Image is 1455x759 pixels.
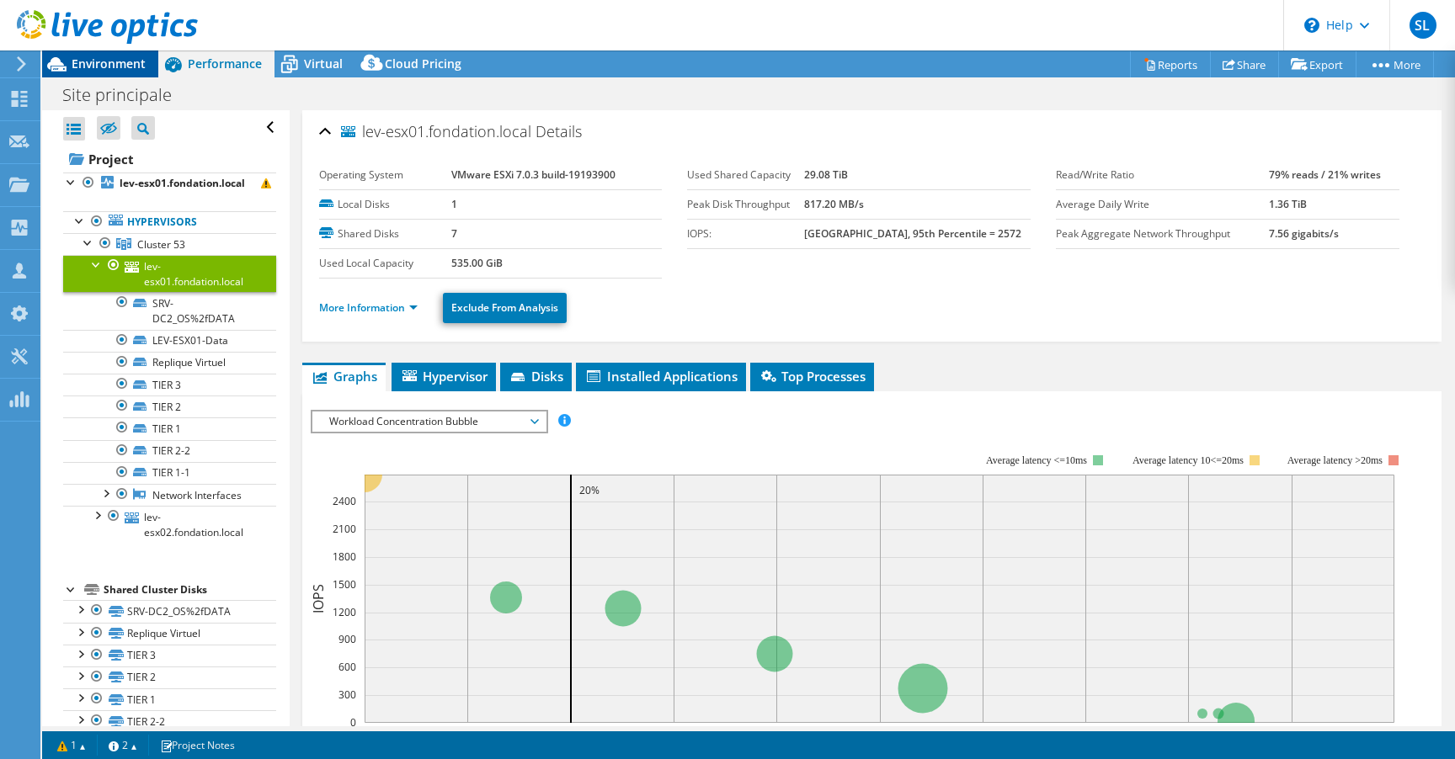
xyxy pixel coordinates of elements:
[63,462,276,484] a: TIER 1-1
[338,632,356,646] text: 900
[63,623,276,645] a: Replique Virtuel
[63,352,276,374] a: Replique Virtuel
[63,233,276,255] a: Cluster 53
[311,368,377,385] span: Graphs
[63,688,276,710] a: TIER 1
[333,605,356,619] text: 1200
[687,226,804,242] label: IOPS:
[1304,18,1319,33] svg: \n
[319,255,451,272] label: Used Local Capacity
[759,368,866,385] span: Top Processes
[72,56,146,72] span: Environment
[319,226,451,242] label: Shared Disks
[1056,226,1269,242] label: Peak Aggregate Network Throughput
[333,549,356,564] text: 1800
[1056,167,1269,183] label: Read/Write Ratio
[451,197,457,211] b: 1
[350,715,356,730] text: 0
[63,600,276,622] a: SRV-DC2_OS%2fDATA
[341,124,531,141] span: lev-esx01.fondation.local
[333,522,356,536] text: 2100
[319,300,418,315] a: More Information
[536,121,582,141] span: Details
[400,368,488,385] span: Hypervisor
[55,86,198,104] h1: Site principale
[1130,51,1211,77] a: Reports
[63,417,276,439] a: TIER 1
[333,494,356,508] text: 2400
[1269,197,1307,211] b: 1.36 TiB
[45,735,98,756] a: 1
[1056,196,1269,213] label: Average Daily Write
[104,580,276,600] div: Shared Cluster Disks
[63,645,276,666] a: TIER 3
[1210,51,1279,77] a: Share
[451,167,616,182] b: VMware ESXi 7.0.3 build-19193900
[804,197,864,211] b: 817.20 MB/s
[1278,51,1356,77] a: Export
[63,292,276,329] a: SRV-DC2_OS%2fDATA
[1133,454,1244,466] tspan: Average latency 10<=20ms
[451,226,457,241] b: 7
[63,710,276,732] a: TIER 2-2
[1410,12,1436,39] span: SL
[63,440,276,462] a: TIER 2-2
[188,56,262,72] span: Performance
[687,167,804,183] label: Used Shared Capacity
[63,172,276,194] a: lev-esx01.fondation.local
[63,255,276,292] a: lev-esx01.fondation.local
[1356,51,1434,77] a: More
[687,196,804,213] label: Peak Disk Throughput
[986,454,1087,466] tspan: Average latency <=10ms
[1269,167,1381,182] b: 79% reads / 21% writes
[451,256,503,270] b: 535.00 GiB
[385,56,461,72] span: Cloud Pricing
[804,226,1021,241] b: [GEOGRAPHIC_DATA], 95th Percentile = 2572
[97,735,149,756] a: 2
[321,411,537,432] span: Workload Concentration Bubble
[63,211,276,233] a: Hypervisors
[319,167,451,183] label: Operating System
[148,735,247,756] a: Project Notes
[1269,226,1339,241] b: 7.56 gigabits/s
[319,196,451,213] label: Local Disks
[443,293,567,323] a: Exclude From Analysis
[63,374,276,395] a: TIER 3
[120,176,245,190] b: lev-esx01.fondation.local
[333,577,356,592] text: 1500
[63,484,276,506] a: Network Interfaces
[137,237,185,252] span: Cluster 53
[63,146,276,172] a: Project
[1287,454,1382,466] text: Average latency >20ms
[63,330,276,352] a: LEV-ESX01-Data
[509,368,563,385] span: Disks
[804,167,848,182] b: 29.08 TiB
[579,483,600,497] text: 20%
[63,666,276,688] a: TIER 2
[338,660,356,674] text: 600
[338,687,356,702] text: 300
[63,395,276,417] a: TIER 2
[309,584,328,613] text: IOPS
[304,56,343,72] span: Virtual
[584,368,738,385] span: Installed Applications
[63,506,276,543] a: lev-esx02.fondation.local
